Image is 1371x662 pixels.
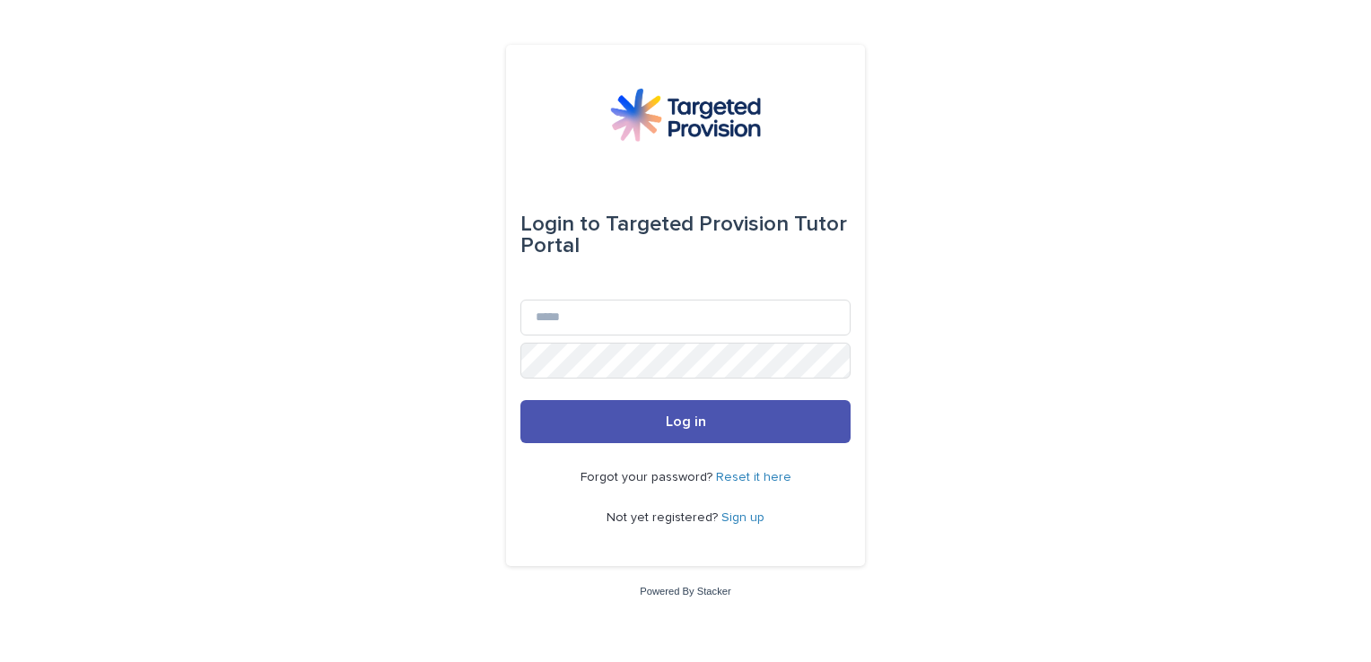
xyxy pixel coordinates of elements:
[520,213,600,235] span: Login to
[721,511,764,524] a: Sign up
[520,199,851,271] div: Targeted Provision Tutor Portal
[716,471,791,483] a: Reset it here
[581,471,716,483] span: Forgot your password?
[666,414,706,429] span: Log in
[607,511,721,524] span: Not yet registered?
[610,88,761,142] img: M5nRWzHhSzIhMunXDL62
[520,400,851,443] button: Log in
[640,586,730,597] a: Powered By Stacker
